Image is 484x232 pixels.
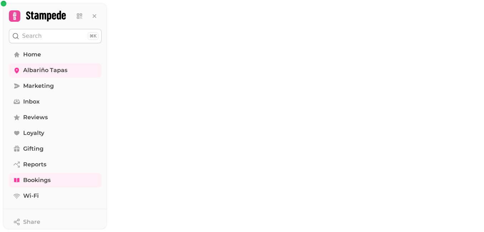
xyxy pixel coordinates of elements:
button: Search⌘K [9,29,102,43]
span: Inbox [23,97,40,106]
span: Marketing [23,82,54,90]
a: Reports [9,157,102,172]
span: Loyalty [23,129,44,137]
button: Share [9,215,102,229]
a: Inbox [9,95,102,109]
span: Wi-Fi [23,192,39,200]
span: Reports [23,160,46,169]
span: Home [23,50,41,59]
a: Wi-Fi [9,189,102,203]
a: Reviews [9,110,102,125]
p: Search [22,32,42,40]
a: Albariño Tapas [9,63,102,77]
div: ⌘K [88,32,98,40]
a: Gifting [9,142,102,156]
a: Bookings [9,173,102,187]
span: Share [23,218,40,226]
a: Loyalty [9,126,102,140]
span: Albariño Tapas [23,66,67,75]
span: Gifting [23,145,43,153]
span: Bookings [23,176,51,185]
a: Marketing [9,79,102,93]
a: Home [9,47,102,62]
span: Reviews [23,113,48,122]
